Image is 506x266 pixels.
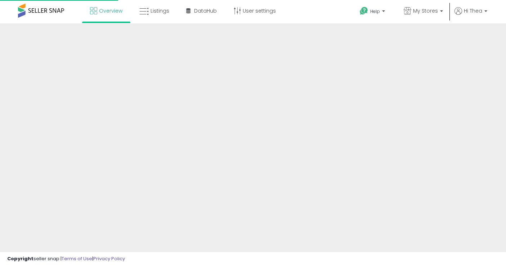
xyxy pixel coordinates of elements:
[464,7,482,14] span: Hi Thea
[194,7,217,14] span: DataHub
[151,7,169,14] span: Listings
[7,255,33,262] strong: Copyright
[62,255,92,262] a: Terms of Use
[99,7,122,14] span: Overview
[359,6,368,15] i: Get Help
[413,7,438,14] span: My Stores
[454,7,487,23] a: Hi Thea
[7,256,125,262] div: seller snap | |
[93,255,125,262] a: Privacy Policy
[354,1,392,23] a: Help
[370,8,380,14] span: Help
